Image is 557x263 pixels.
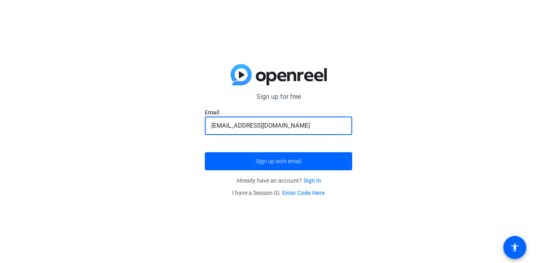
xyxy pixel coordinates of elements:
img: blue-gradient.svg [231,64,327,85]
mat-icon: accessibility [510,242,520,252]
span: Already have an account? [236,177,321,184]
input: Enter Email Address [211,121,346,130]
p: Sign up for free [205,92,352,102]
a: Sign in [303,177,321,184]
label: Email [205,108,352,117]
a: Enter Code Here [282,190,325,196]
span: I have a Session ID. [232,190,325,196]
button: Sign up with email [205,152,352,170]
